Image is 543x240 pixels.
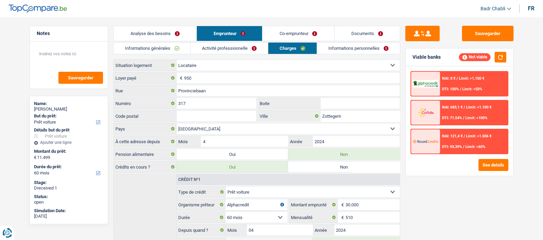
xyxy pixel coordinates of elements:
[289,212,338,223] label: Mensualité
[34,214,104,219] div: [DATE]
[413,106,438,119] img: Cofidis
[480,6,505,12] span: Badr Chabli
[177,136,201,147] label: Mois
[313,225,334,236] label: Année
[262,26,334,41] a: Co-emprunteur
[460,87,461,91] span: /
[34,185,104,191] div: Dreceived 1
[412,54,441,60] div: Viable banks
[114,136,177,147] label: À cette adresse depuis
[9,4,67,13] img: TopCompare Logo
[413,135,438,148] img: Record Credits
[442,134,463,138] span: NAI: 121,4 €
[201,136,288,147] input: MM
[466,134,491,138] span: Limit: >1.506 €
[413,80,438,88] img: AlphaCredit
[478,159,508,171] button: See details
[226,225,247,236] label: Mois
[288,136,313,147] label: Année
[34,155,36,160] span: €
[114,123,177,134] label: Pays
[114,60,177,71] label: Situation logement
[247,225,313,236] input: MM
[58,72,103,84] button: Sauvegarder
[464,134,465,138] span: /
[442,76,455,81] span: NAI: 0 €
[68,76,93,80] span: Sauvegarder
[177,178,202,182] div: Crédit nº1
[465,145,485,149] span: Limit: <60%
[34,127,104,133] div: Détails but du prêt
[288,161,400,172] label: Non
[289,199,338,210] label: Montant emprunté
[268,43,317,54] a: Charges
[114,26,196,41] a: Analyse des besoins
[177,199,225,210] label: Organisme prêteur
[335,26,400,41] a: Documents
[442,105,463,110] span: NAI: 683,1 €
[34,208,104,214] div: Simulation Date:
[34,113,102,119] label: But du prêt:
[442,145,462,149] span: DTI: 93.39%
[288,149,400,160] label: Non
[462,26,513,41] button: Sauvegarder
[459,76,484,81] span: Limit: >1.150 €
[465,116,487,120] span: Limit: <100%
[34,140,104,145] div: Ajouter une ligne
[258,111,320,122] label: Ville
[177,225,226,236] label: Depuis quand ?
[177,72,184,83] span: €
[177,186,226,197] label: Type de crédit
[34,194,104,199] div: Status:
[114,111,177,122] label: Code postal
[466,105,491,110] span: Limit: >1.100 €
[177,149,288,160] label: Oui
[34,199,104,205] div: open
[456,76,458,81] span: /
[317,43,400,54] a: Informations personnelles
[475,3,511,14] a: Badr Chabli
[528,5,534,12] div: fr
[459,53,490,61] div: Not viable
[463,145,464,149] span: /
[114,98,177,109] label: Numéro
[114,43,191,54] a: Informations générales
[114,72,177,83] label: Loyer payé
[338,212,345,223] span: €
[334,225,400,236] input: AAAA
[177,212,225,223] label: Durée
[191,43,268,54] a: Activité professionnelle
[338,199,345,210] span: €
[464,105,465,110] span: /
[313,136,399,147] input: AAAA
[114,161,177,172] label: Crédits en cours ?
[34,149,102,154] label: Montant du prêt:
[442,116,462,120] span: DTI: 71.54%
[114,149,177,160] label: Pension alimentaire
[463,116,464,120] span: /
[37,31,101,36] h5: Notes
[177,161,288,172] label: Oui
[34,106,104,112] div: [PERSON_NAME]
[34,180,104,185] div: Stage:
[34,164,102,170] label: Durée du prêt:
[34,101,104,106] div: Name:
[462,87,482,91] span: Limit: <50%
[258,98,320,109] label: Boite
[442,87,459,91] span: DTI: 100%
[197,26,262,41] a: Emprunteur
[114,85,177,96] label: Rue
